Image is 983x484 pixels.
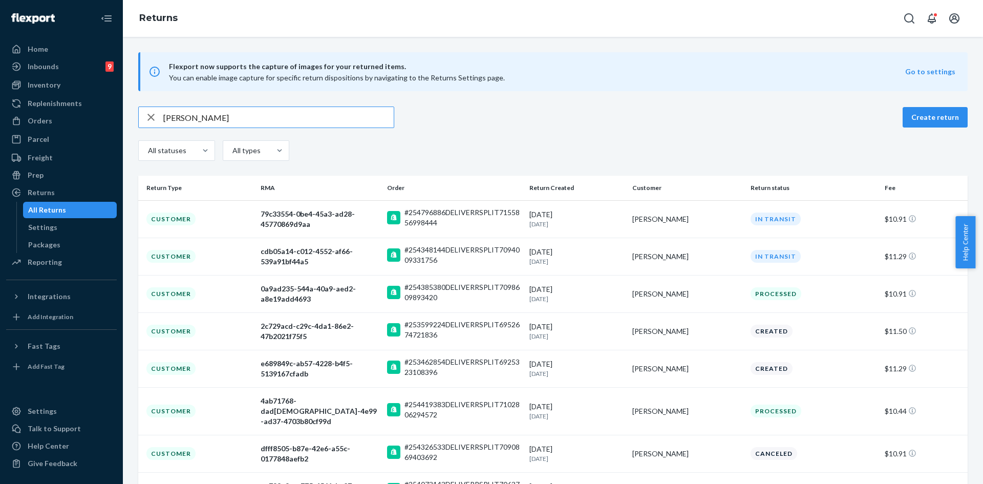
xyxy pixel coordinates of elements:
div: #254385380DELIVERRSPLIT7098609893420 [404,282,521,303]
a: Add Fast Tag [6,359,117,375]
div: e689849c-ab57-4228-b4f5-5139167cfadb [261,359,379,379]
p: [DATE] [529,257,624,266]
th: Order [383,176,525,200]
div: All Returns [28,205,66,215]
div: Add Integration [28,312,73,321]
div: [DATE] [529,402,624,420]
div: In Transit [751,213,801,225]
div: #254348144DELIVERRSPLIT7094009331756 [404,245,521,265]
a: All Returns [23,202,117,218]
div: Processed [751,405,801,417]
span: You can enable image capture for specific return dispositions by navigating to the Returns Settin... [169,73,505,82]
p: [DATE] [529,332,624,341]
th: Return Created [525,176,628,200]
p: [DATE] [529,369,624,378]
div: [DATE] [529,284,624,303]
a: Reporting [6,254,117,270]
a: Help Center [6,438,117,454]
th: Fee [881,176,968,200]
div: Freight [28,153,53,163]
div: [DATE] [529,247,624,266]
a: Inventory [6,77,117,93]
div: Settings [28,222,57,233]
div: Give Feedback [28,458,77,469]
button: Open Search Box [899,8,920,29]
div: Created [751,325,793,338]
div: Canceled [751,447,797,460]
div: Customer [146,447,196,460]
td: $10.91 [881,435,968,472]
div: [DATE] [529,322,624,341]
div: #253599224DELIVERRSPLIT6952674721836 [404,320,521,340]
div: Customer [146,405,196,417]
a: Talk to Support [6,420,117,437]
div: Fast Tags [28,341,60,351]
button: Open account menu [944,8,965,29]
p: [DATE] [529,294,624,303]
div: [DATE] [529,209,624,228]
th: RMA [257,176,383,200]
div: 2c729acd-c29c-4da1-86e2-47b2021f75f5 [261,321,379,342]
th: Customer [628,176,746,200]
div: [PERSON_NAME] [632,214,742,224]
div: [PERSON_NAME] [632,251,742,262]
span: Flexport now supports the capture of images for your returned items. [169,60,905,73]
div: Integrations [28,291,71,302]
div: In Transit [751,250,801,263]
p: [DATE] [529,454,624,463]
a: Settings [6,403,117,419]
button: Close Navigation [96,8,117,29]
div: Help Center [28,441,69,451]
div: Settings [28,406,57,416]
div: [PERSON_NAME] [632,449,742,459]
div: Customer [146,213,196,225]
div: All types [232,145,259,156]
div: #254326533DELIVERRSPLIT7090869403692 [404,442,521,462]
div: Returns [28,187,55,198]
td: $11.29 [881,350,968,387]
div: [PERSON_NAME] [632,289,742,299]
div: [DATE] [529,359,624,378]
td: $10.91 [881,275,968,312]
div: [PERSON_NAME] [632,406,742,416]
div: Customer [146,325,196,338]
a: Parcel [6,131,117,148]
a: Inbounds9 [6,58,117,75]
td: $11.50 [881,312,968,350]
td: $11.29 [881,238,968,275]
th: Return status [746,176,881,200]
a: Add Integration [6,309,117,325]
div: Home [28,44,48,54]
div: 0a9ad235-544a-40a9-aed2-a8e19add4693 [261,284,379,304]
div: #254419383DELIVERRSPLIT7102806294572 [404,399,521,420]
img: Flexport logo [11,13,55,24]
div: #253462854DELIVERRSPLIT6925323108396 [404,357,521,377]
a: Prep [6,167,117,183]
div: Replenishments [28,98,82,109]
div: Customer [146,250,196,263]
a: Returns [6,184,117,201]
div: Processed [751,287,801,300]
div: Prep [28,170,44,180]
button: Give Feedback [6,455,117,472]
input: Search returns by rma, id, tracking number [163,107,394,128]
button: Help Center [955,216,975,268]
div: Created [751,362,793,375]
button: Integrations [6,288,117,305]
a: Freight [6,150,117,166]
p: [DATE] [529,220,624,228]
div: 79c33554-0be4-45a3-ad28-45770869d9aa [261,209,379,229]
div: Orders [28,116,52,126]
th: Return Type [138,176,257,200]
td: $10.91 [881,200,968,238]
div: Talk to Support [28,424,81,434]
a: Returns [139,12,178,24]
div: 9 [105,61,114,72]
div: Customer [146,362,196,375]
button: Open notifications [922,8,942,29]
button: Fast Tags [6,338,117,354]
button: Create return [903,107,968,128]
div: dfff8505-b87e-42e6-a55c-0177848aefb2 [261,444,379,464]
td: $10.44 [881,387,968,435]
